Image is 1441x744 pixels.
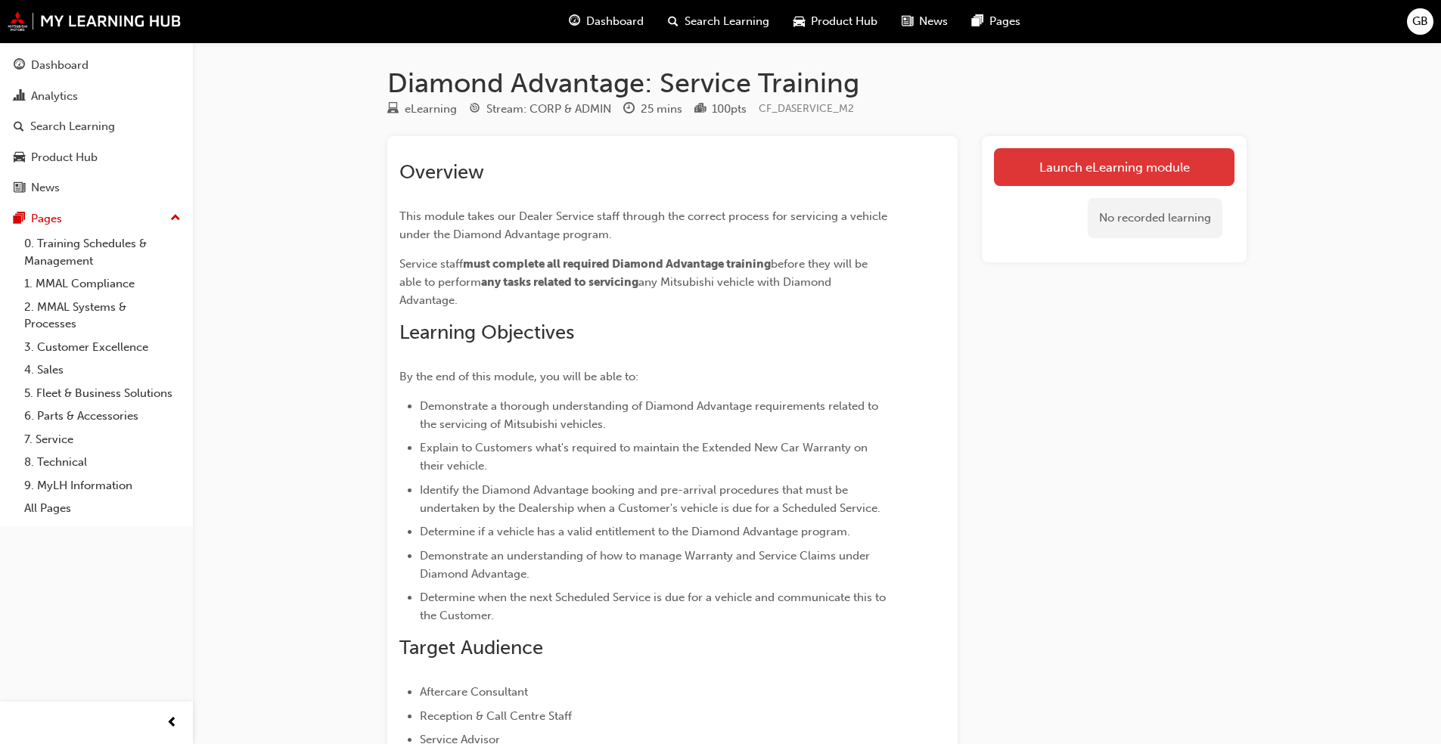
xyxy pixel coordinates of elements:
[18,428,187,451] a: 7. Service
[18,296,187,336] a: 2. MMAL Systems & Processes
[919,13,948,30] span: News
[6,48,187,205] button: DashboardAnalyticsSearch LearningProduct HubNews
[399,257,871,289] span: before they will be able to perform
[420,709,572,723] span: Reception & Call Centre Staff
[793,12,805,31] span: car-icon
[623,100,682,119] div: Duration
[399,321,574,344] span: Learning Objectives
[486,101,611,118] div: Stream: CORP & ADMIN
[387,103,399,116] span: learningResourceType_ELEARNING-icon
[420,483,880,515] span: Identify the Diamond Advantage booking and pre-arrival procedures that must be undertaken by the ...
[18,405,187,428] a: 6. Parts & Accessories
[18,497,187,520] a: All Pages
[6,205,187,233] button: Pages
[399,636,543,659] span: Target Audience
[18,336,187,359] a: 3. Customer Excellence
[31,57,89,74] div: Dashboard
[668,12,679,31] span: search-icon
[569,12,580,31] span: guage-icon
[18,451,187,474] a: 8. Technical
[994,148,1234,186] a: Launch eLearning module
[405,101,457,118] div: eLearning
[420,525,850,538] span: Determine if a vehicle has a valid entitlement to the Diamond Advantage program.
[420,441,871,473] span: Explain to Customers what's required to maintain the Extended New Car Warranty on their vehicle.
[387,100,457,119] div: Type
[1407,8,1433,35] button: GB
[6,113,187,141] a: Search Learning
[18,232,187,272] a: 0. Training Schedules & Management
[656,6,781,37] a: search-iconSearch Learning
[6,174,187,202] a: News
[469,100,611,119] div: Stream
[1412,13,1428,30] span: GB
[6,144,187,172] a: Product Hub
[557,6,656,37] a: guage-iconDashboard
[31,149,98,166] div: Product Hub
[31,88,78,105] div: Analytics
[781,6,890,37] a: car-iconProduct Hub
[18,382,187,405] a: 5. Fleet & Business Solutions
[14,212,25,226] span: pages-icon
[14,59,25,73] span: guage-icon
[694,103,706,116] span: podium-icon
[6,51,187,79] a: Dashboard
[586,13,644,30] span: Dashboard
[18,474,187,498] a: 9. MyLH Information
[14,151,25,165] span: car-icon
[902,12,913,31] span: news-icon
[399,370,638,383] span: By the end of this module, you will be able to:
[481,275,638,289] span: any tasks related to servicing
[463,257,771,271] span: must complete all required Diamond Advantage training
[31,179,60,197] div: News
[399,275,834,307] span: any Mitsubishi vehicle with Diamond Advantage.
[14,181,25,195] span: news-icon
[469,103,480,116] span: target-icon
[8,11,182,31] img: mmal
[960,6,1033,37] a: pages-iconPages
[989,13,1020,30] span: Pages
[420,685,528,699] span: Aftercare Consultant
[1088,198,1222,238] div: No recorded learning
[6,82,187,110] a: Analytics
[170,209,181,228] span: up-icon
[399,257,463,271] span: Service staff
[811,13,877,30] span: Product Hub
[623,103,635,116] span: clock-icon
[972,12,983,31] span: pages-icon
[166,714,178,733] span: prev-icon
[31,210,62,228] div: Pages
[759,102,854,115] span: Learning resource code
[694,100,747,119] div: Points
[30,118,115,135] div: Search Learning
[14,90,25,104] span: chart-icon
[399,209,890,241] span: This module takes our Dealer Service staff through the correct process for servicing a vehicle un...
[399,160,484,184] span: Overview
[712,101,747,118] div: 100 pts
[890,6,960,37] a: news-iconNews
[420,399,881,431] span: Demonstrate a thorough understanding of Diamond Advantage requirements related to the servicing o...
[420,591,889,622] span: Determine when the next Scheduled Service is due for a vehicle and communicate this to the Customer.
[685,13,769,30] span: Search Learning
[420,549,873,581] span: Demonstrate an understanding of how to manage Warranty and Service Claims under Diamond Advantage.
[18,272,187,296] a: 1. MMAL Compliance
[641,101,682,118] div: 25 mins
[18,358,187,382] a: 4. Sales
[14,120,24,134] span: search-icon
[387,67,1247,100] h1: Diamond Advantage: Service Training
